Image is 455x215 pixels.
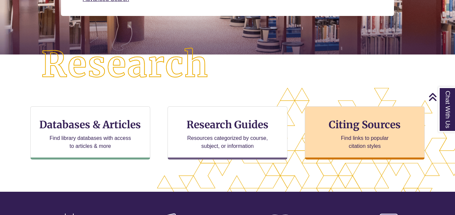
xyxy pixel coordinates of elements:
h3: Research Guides [173,118,282,131]
p: Resources categorized by course, subject, or information [184,134,271,150]
a: Research Guides Resources categorized by course, subject, or information [168,106,287,160]
p: Find library databases with access to articles & more [47,134,134,150]
img: Research [23,29,227,100]
a: Databases & Articles Find library databases with access to articles & more [30,106,150,160]
a: Citing Sources Find links to popular citation styles [305,106,425,160]
h3: Databases & Articles [36,118,145,131]
p: Find links to popular citation styles [332,134,397,150]
h3: Citing Sources [324,118,405,131]
a: Back to Top [428,92,453,101]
